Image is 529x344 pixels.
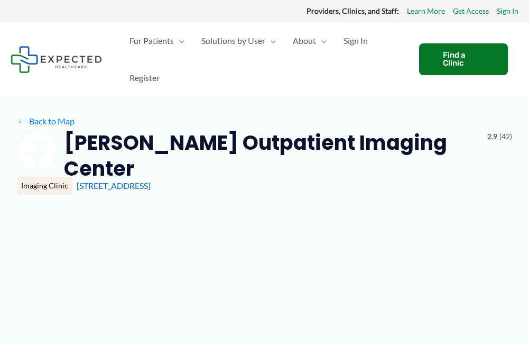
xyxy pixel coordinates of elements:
[77,180,151,191] a: [STREET_ADDRESS]
[11,46,102,73] img: Expected Healthcare Logo - side, dark font, small
[64,130,479,182] h2: [PERSON_NAME] Outpatient Imaging Center
[335,22,376,59] a: Sign In
[265,22,276,59] span: Menu Toggle
[193,22,284,59] a: Solutions by UserMenu Toggle
[453,4,489,18] a: Get Access
[487,130,497,143] span: 2.9
[121,59,168,96] a: Register
[17,116,27,126] span: ←
[201,22,265,59] span: Solutions by User
[293,22,316,59] span: About
[129,59,160,96] span: Register
[407,4,445,18] a: Learn More
[307,6,399,15] strong: Providers, Clinics, and Staff:
[497,4,518,18] a: Sign In
[344,22,368,59] span: Sign In
[121,22,193,59] a: For PatientsMenu Toggle
[17,113,75,129] a: ←Back to Map
[284,22,335,59] a: AboutMenu Toggle
[499,130,512,143] span: (42)
[174,22,184,59] span: Menu Toggle
[316,22,327,59] span: Menu Toggle
[17,177,72,195] div: Imaging Clinic
[121,22,409,96] nav: Primary Site Navigation
[129,22,174,59] span: For Patients
[419,43,508,75] a: Find a Clinic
